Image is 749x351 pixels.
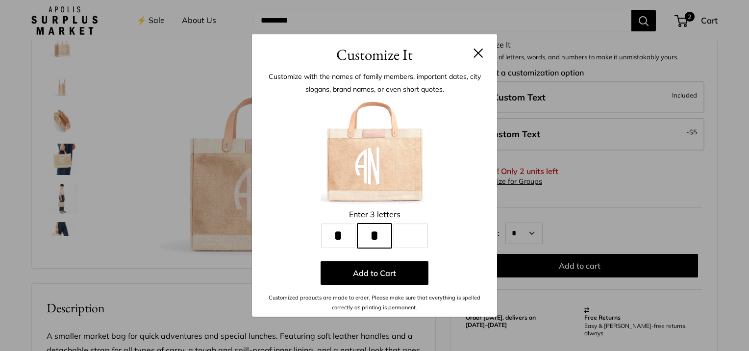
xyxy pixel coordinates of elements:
[267,43,482,66] h3: Customize It
[267,207,482,222] div: Enter 3 letters
[267,293,482,313] p: Customized products are made to order. Please make sure that everything is spelled correctly as p...
[267,70,482,96] p: Customize with the names of family members, important dates, city slogans, brand names, or even s...
[321,261,428,285] button: Add to Cart
[321,98,428,206] img: customizer-prod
